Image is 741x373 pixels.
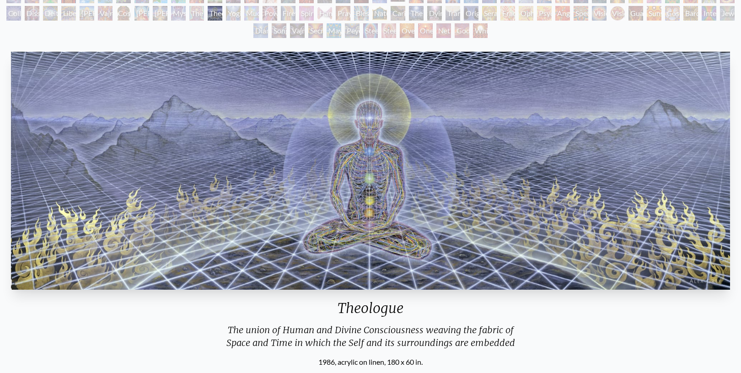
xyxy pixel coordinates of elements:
[11,52,730,290] img: Theologue-1986-Alex-Grey-watermarked-1624393305.jpg
[537,6,552,21] div: Psychomicrograph of a Fractal Paisley Cherub Feather Tip
[244,6,259,21] div: Mudra
[253,23,268,38] div: Diamond Being
[61,6,76,21] div: Liberation Through Seeing
[7,300,734,324] div: Theologue
[555,6,570,21] div: Angel Skin
[153,6,167,21] div: [PERSON_NAME]
[574,6,588,21] div: Spectral Lotus
[446,6,460,21] div: Transfiguration
[702,6,716,21] div: Interbeing
[500,6,515,21] div: Fractal Eyes
[391,6,405,21] div: Caring
[665,6,680,21] div: Cosmic Elf
[281,6,295,21] div: Firewalking
[372,6,387,21] div: Nature of Mind
[308,23,323,38] div: Secret Writing Being
[647,6,661,21] div: Sunyata
[80,6,94,21] div: [PERSON_NAME]
[290,23,305,38] div: Vajra Being
[720,6,735,21] div: Jewel Being
[436,23,451,38] div: Net of Being
[473,23,488,38] div: White Light
[317,6,332,21] div: Hands that See
[116,6,131,21] div: Cosmic [DEMOGRAPHIC_DATA]
[455,23,469,38] div: Godself
[98,6,113,21] div: Vajra Guru
[610,6,625,21] div: Vision Crystal Tondo
[683,6,698,21] div: Bardo Being
[427,6,442,21] div: Dying
[43,6,58,21] div: Deities & Demons Drinking from the Milky Pool
[226,6,241,21] div: Yogi & the Möbius Sphere
[208,6,222,21] div: Theologue
[409,6,424,21] div: The Soul Finds It's Way
[134,6,149,21] div: [PERSON_NAME]
[272,23,286,38] div: Song of Vajra Being
[166,324,575,357] div: The union of Human and Divine Consciousness weaving the fabric of Space and Time in which the Sel...
[327,23,341,38] div: Mayan Being
[171,6,186,21] div: Mystic Eye
[519,6,533,21] div: Ophanic Eyelash
[418,23,433,38] div: One
[482,6,497,21] div: Seraphic Transport Docking on the Third Eye
[592,6,607,21] div: Vision Crystal
[189,6,204,21] div: The Seer
[25,6,39,21] div: Dissectional Art for Tool's Lateralus CD
[400,23,414,38] div: Oversoul
[263,6,277,21] div: Power to the Peaceful
[628,6,643,21] div: Guardian of Infinite Vision
[381,23,396,38] div: Steeplehead 2
[345,23,360,38] div: Peyote Being
[464,6,478,21] div: Original Face
[363,23,378,38] div: Steeplehead 1
[336,6,350,21] div: Praying Hands
[6,6,21,21] div: Collective Vision
[299,6,314,21] div: Spirit Animates the Flesh
[7,357,734,368] div: 1986, acrylic on linen, 180 x 60 in.
[354,6,369,21] div: Blessing Hand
